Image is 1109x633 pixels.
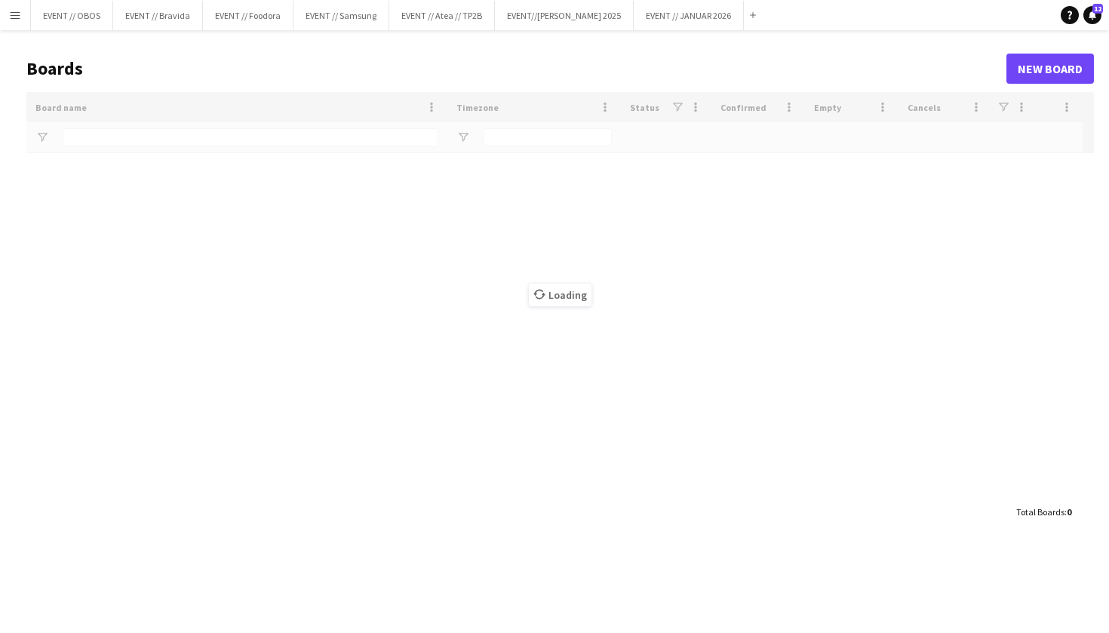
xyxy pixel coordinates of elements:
[389,1,495,30] button: EVENT // Atea // TP2B
[203,1,293,30] button: EVENT // Foodora
[31,1,113,30] button: EVENT // OBOS
[26,57,1006,80] h1: Boards
[1083,6,1101,24] a: 12
[1016,497,1071,527] div: :
[1067,506,1071,518] span: 0
[293,1,389,30] button: EVENT // Samsung
[113,1,203,30] button: EVENT // Bravida
[495,1,634,30] button: EVENT//[PERSON_NAME] 2025
[634,1,744,30] button: EVENT // JANUAR 2026
[529,284,591,306] span: Loading
[1016,506,1064,518] span: Total Boards
[1006,54,1094,84] a: New Board
[1092,4,1103,14] span: 12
